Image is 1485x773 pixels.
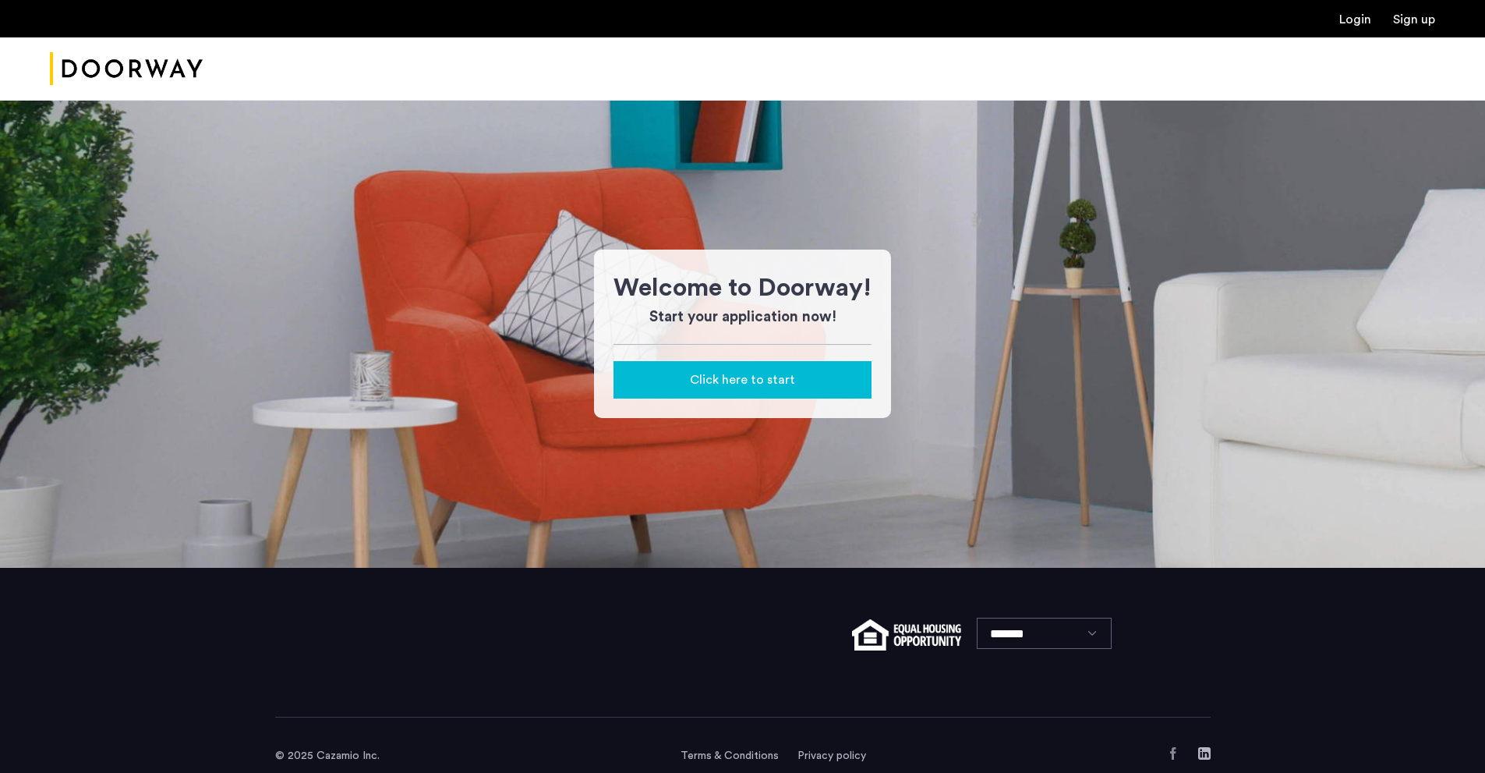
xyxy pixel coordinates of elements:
h1: Welcome to Doorway! [613,269,872,307]
h3: Start your application now! [613,307,872,328]
a: Terms and conditions [681,748,779,764]
a: LinkedIn [1198,747,1211,760]
select: Language select [977,618,1112,649]
img: equal-housing.png [852,619,960,651]
a: Login [1339,13,1371,26]
button: button [613,361,872,399]
a: Privacy policy [797,748,866,764]
a: Registration [1393,13,1435,26]
a: Cazamio Logo [50,40,203,98]
span: © 2025 Cazamio Inc. [275,750,380,761]
span: Click here to start [690,371,795,389]
img: logo [50,40,203,98]
a: Facebook [1167,747,1179,760]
